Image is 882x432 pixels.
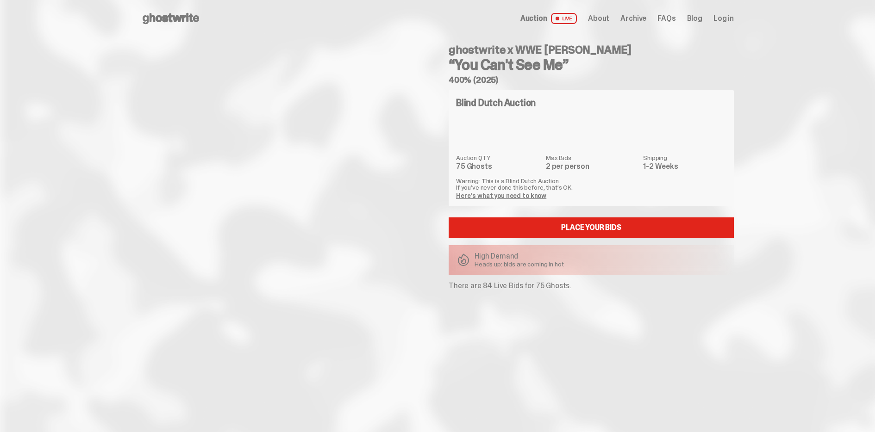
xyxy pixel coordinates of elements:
[449,44,734,56] h4: ghostwrite x WWE [PERSON_NAME]
[456,163,540,170] dd: 75 Ghosts
[475,261,564,267] p: Heads up: bids are coming in hot
[449,57,734,72] h3: “You Can't See Me”
[456,154,540,161] dt: Auction QTY
[449,282,734,290] p: There are 84 Live Bids for 75 Ghosts.
[546,163,638,170] dd: 2 per person
[456,178,726,191] p: Warning: This is a Blind Dutch Auction. If you’ve never done this before, that’s OK.
[520,13,577,24] a: Auction LIVE
[449,217,734,238] a: Place your Bids
[643,163,726,170] dd: 1-2 Weeks
[657,15,676,22] a: FAQs
[588,15,609,22] a: About
[687,15,702,22] a: Blog
[643,154,726,161] dt: Shipping
[713,15,734,22] a: Log in
[475,253,564,260] p: High Demand
[456,98,536,107] h4: Blind Dutch Auction
[551,13,577,24] span: LIVE
[620,15,646,22] a: Archive
[546,154,638,161] dt: Max Bids
[520,15,547,22] span: Auction
[449,76,734,84] h5: 400% (2025)
[456,191,546,200] a: Here's what you need to know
